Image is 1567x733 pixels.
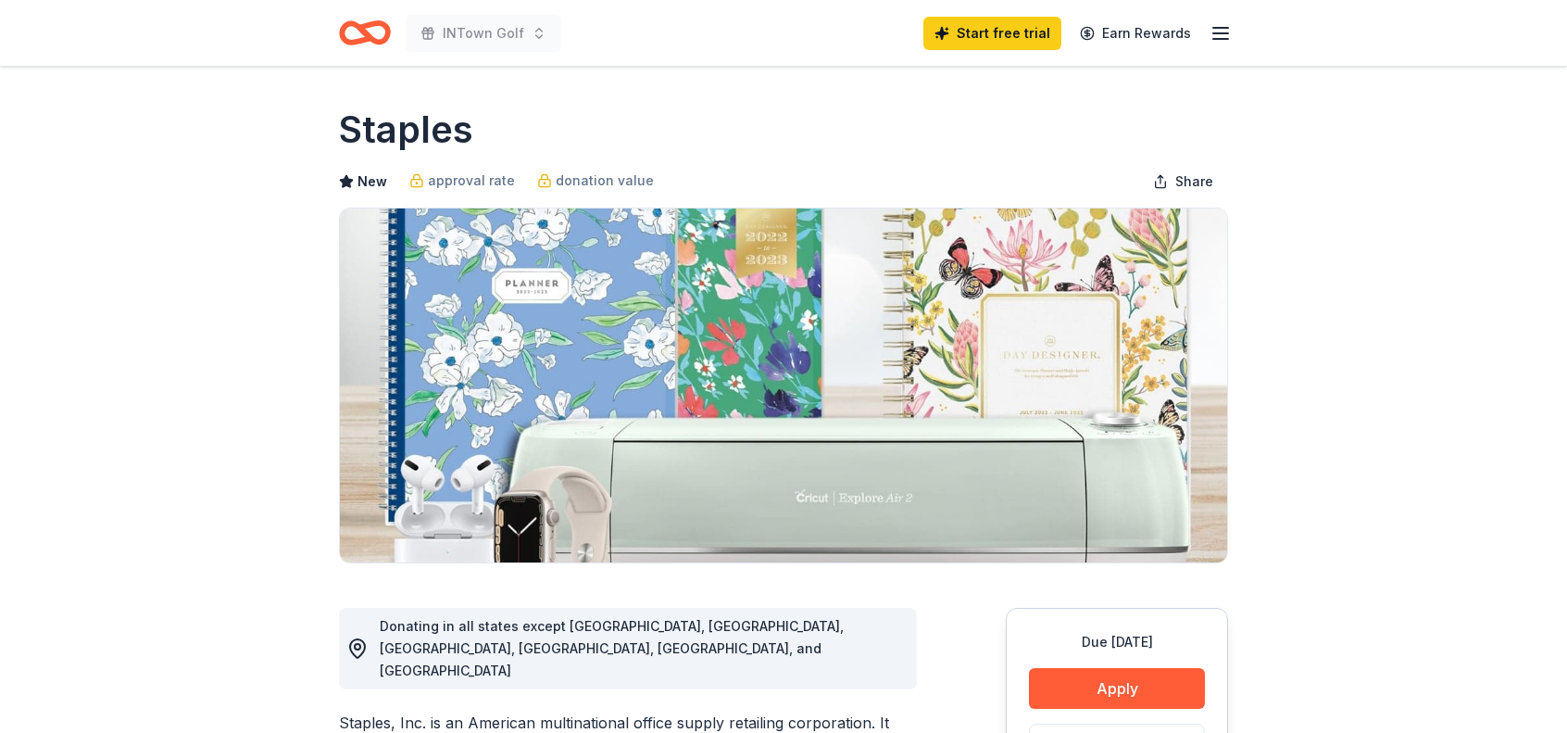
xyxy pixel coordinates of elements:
[428,170,515,192] span: approval rate
[537,170,654,192] a: donation value
[556,170,654,192] span: donation value
[380,618,844,678] span: Donating in all states except [GEOGRAPHIC_DATA], [GEOGRAPHIC_DATA], [GEOGRAPHIC_DATA], [GEOGRAPHI...
[1175,171,1213,193] span: Share
[339,11,391,55] a: Home
[1069,17,1202,50] a: Earn Rewards
[339,104,473,156] h1: Staples
[409,170,515,192] a: approval rate
[923,17,1061,50] a: Start free trial
[406,15,561,52] button: INTown Golf
[1029,668,1205,709] button: Apply
[357,171,387,193] span: New
[1138,163,1228,200] button: Share
[340,209,1227,562] img: Image for Staples
[1029,631,1205,653] div: Due [DATE]
[443,22,524,44] span: INTown Golf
